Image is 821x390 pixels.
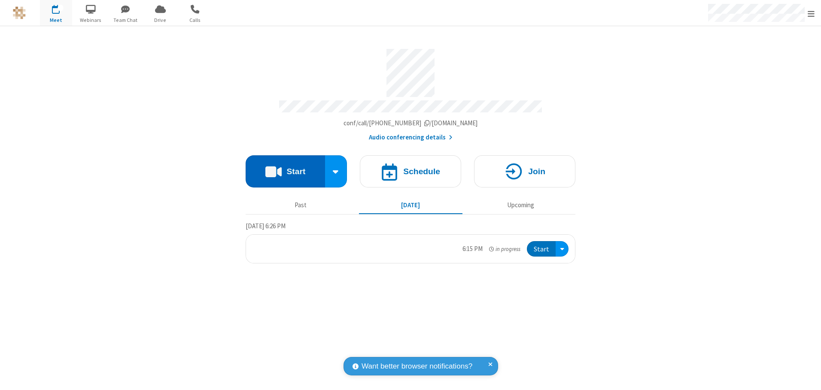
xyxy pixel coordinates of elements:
[462,244,483,254] div: 6:15 PM
[359,197,462,213] button: [DATE]
[474,155,575,187] button: Join
[527,241,556,257] button: Start
[13,6,26,19] img: QA Selenium DO NOT DELETE OR CHANGE
[489,245,520,253] em: in progress
[144,16,176,24] span: Drive
[286,167,305,175] h4: Start
[362,361,472,372] span: Want better browser notifications?
[75,16,107,24] span: Webinars
[403,167,440,175] h4: Schedule
[344,119,478,127] span: Copy my meeting room link
[325,155,347,187] div: Start conference options
[246,221,575,264] section: Today's Meetings
[58,5,64,11] div: 1
[109,16,142,24] span: Team Chat
[369,133,453,142] button: Audio conferencing details
[246,155,325,187] button: Start
[528,167,545,175] h4: Join
[246,42,575,142] section: Account details
[249,197,353,213] button: Past
[556,241,569,257] div: Open menu
[360,155,461,187] button: Schedule
[246,222,286,230] span: [DATE] 6:26 PM
[344,118,478,128] button: Copy my meeting room linkCopy my meeting room link
[469,197,572,213] button: Upcoming
[179,16,211,24] span: Calls
[40,16,72,24] span: Meet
